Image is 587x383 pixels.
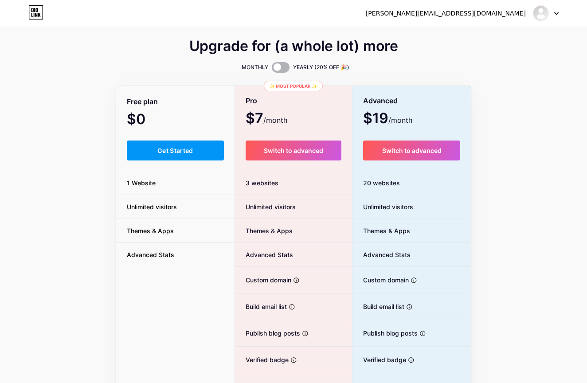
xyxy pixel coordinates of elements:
[363,93,398,109] span: Advanced
[235,275,291,285] span: Custom domain
[246,93,257,109] span: Pro
[189,41,398,51] span: Upgrade for (a whole lot) more
[116,178,166,188] span: 1 Website
[352,226,410,235] span: Themes & Apps
[116,202,188,211] span: Unlimited visitors
[382,147,442,154] span: Switch to advanced
[263,115,287,125] span: /month
[235,171,352,195] div: 3 websites
[116,226,184,235] span: Themes & Apps
[352,302,404,311] span: Build email list
[235,355,289,364] span: Verified badge
[246,141,342,160] button: Switch to advanced
[235,328,300,338] span: Publish blog posts
[127,141,224,160] button: Get Started
[293,63,349,72] span: YEARLY (20% OFF 🎉)
[363,113,412,125] span: $19
[235,250,293,259] span: Advanced Stats
[246,113,287,125] span: $7
[242,63,268,72] span: MONTHLY
[264,81,323,91] div: ✨ Most popular ✨
[352,328,418,338] span: Publish blog posts
[352,202,413,211] span: Unlimited visitors
[116,250,185,259] span: Advanced Stats
[127,114,169,126] span: $0
[352,250,411,259] span: Advanced Stats
[235,226,293,235] span: Themes & Apps
[157,147,193,154] span: Get Started
[235,302,287,311] span: Build email list
[352,275,409,285] span: Custom domain
[532,5,549,22] img: jonescooking
[363,141,460,160] button: Switch to advanced
[127,94,158,109] span: Free plan
[235,202,296,211] span: Unlimited visitors
[388,115,412,125] span: /month
[352,355,406,364] span: Verified badge
[352,171,471,195] div: 20 websites
[264,147,323,154] span: Switch to advanced
[366,9,526,18] div: [PERSON_NAME][EMAIL_ADDRESS][DOMAIN_NAME]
